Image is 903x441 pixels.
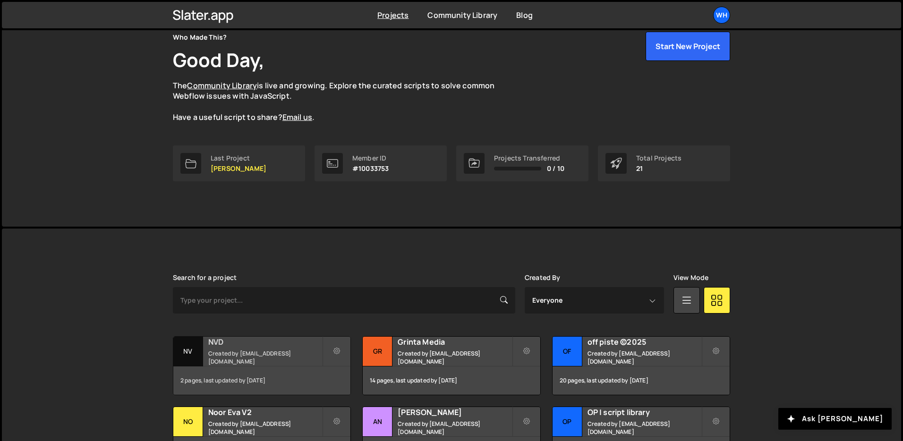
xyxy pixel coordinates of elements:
[398,420,511,436] small: Created by [EMAIL_ADDRESS][DOMAIN_NAME]
[208,420,322,436] small: Created by [EMAIL_ADDRESS][DOMAIN_NAME]
[173,287,515,314] input: Type your project...
[398,349,511,365] small: Created by [EMAIL_ADDRESS][DOMAIN_NAME]
[494,154,564,162] div: Projects Transferred
[552,336,730,395] a: of off piste ©2025 Created by [EMAIL_ADDRESS][DOMAIN_NAME] 20 pages, last updated by [DATE]
[173,47,264,73] h1: Good Day,
[636,165,682,172] p: 21
[713,7,730,24] a: Wh
[547,165,564,172] span: 0 / 10
[173,336,351,395] a: NV NVD Created by [EMAIL_ADDRESS][DOMAIN_NAME] 2 pages, last updated by [DATE]
[553,337,582,366] div: of
[588,407,701,417] h2: OP | script library
[553,366,730,395] div: 20 pages, last updated by [DATE]
[588,337,701,347] h2: off piste ©2025
[588,420,701,436] small: Created by [EMAIL_ADDRESS][DOMAIN_NAME]
[363,337,392,366] div: Gr
[363,366,540,395] div: 14 pages, last updated by [DATE]
[208,337,322,347] h2: NVD
[208,407,322,417] h2: Noor Eva V2
[525,274,561,281] label: Created By
[588,349,701,365] small: Created by [EMAIL_ADDRESS][DOMAIN_NAME]
[352,165,389,172] p: #10033753
[173,80,513,123] p: The is live and growing. Explore the curated scripts to solve common Webflow issues with JavaScri...
[173,337,203,366] div: NV
[208,349,322,365] small: Created by [EMAIL_ADDRESS][DOMAIN_NAME]
[377,10,409,20] a: Projects
[427,10,497,20] a: Community Library
[282,112,312,122] a: Email us
[173,407,203,437] div: No
[778,408,892,430] button: Ask [PERSON_NAME]
[553,407,582,437] div: OP
[211,154,266,162] div: Last Project
[516,10,533,20] a: Blog
[173,366,350,395] div: 2 pages, last updated by [DATE]
[211,165,266,172] p: [PERSON_NAME]
[673,274,708,281] label: View Mode
[362,336,540,395] a: Gr Grinta Media Created by [EMAIL_ADDRESS][DOMAIN_NAME] 14 pages, last updated by [DATE]
[352,154,389,162] div: Member ID
[636,154,682,162] div: Total Projects
[187,80,257,91] a: Community Library
[646,32,730,61] button: Start New Project
[173,145,305,181] a: Last Project [PERSON_NAME]
[173,32,227,43] div: Who Made This?
[398,407,511,417] h2: [PERSON_NAME]
[398,337,511,347] h2: Grinta Media
[363,407,392,437] div: An
[173,274,237,281] label: Search for a project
